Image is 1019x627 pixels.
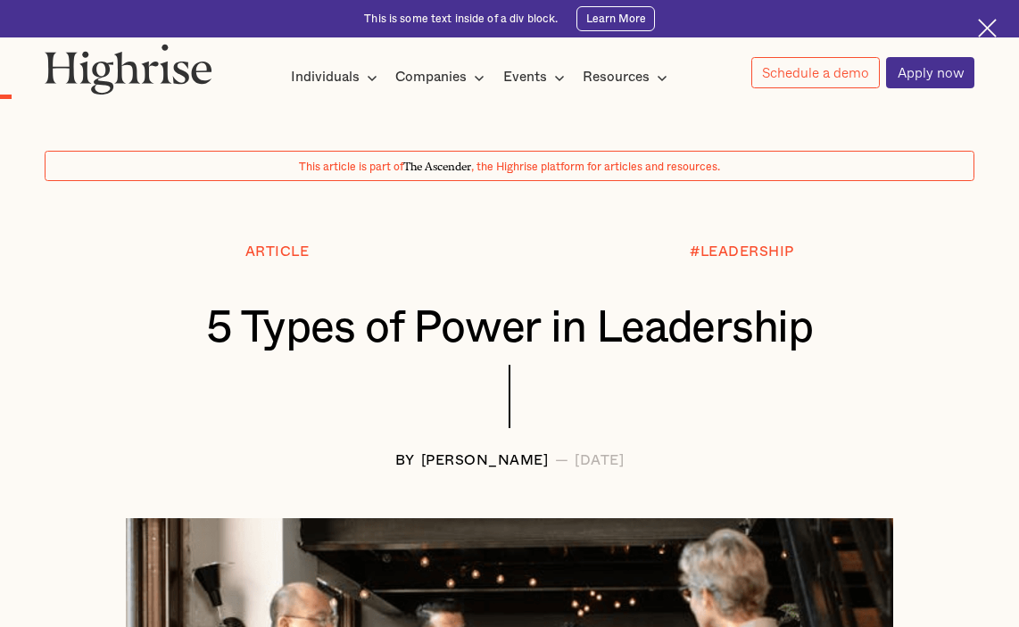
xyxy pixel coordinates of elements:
img: Highrise logo [45,44,212,95]
div: Resources [583,67,673,88]
div: Companies [395,67,490,88]
a: Learn More [576,6,654,31]
span: The Ascender [403,158,471,171]
span: This article is part of [299,161,403,172]
div: Events [503,67,547,88]
span: , the Highrise platform for articles and resources. [471,161,720,172]
div: This is some text inside of a div block. [364,12,558,27]
div: Individuals [291,67,360,88]
a: Apply now [886,57,974,88]
div: [DATE] [575,453,624,468]
div: Individuals [291,67,383,88]
h1: 5 Types of Power in Leadership [84,304,935,353]
div: #LEADERSHIP [690,244,794,260]
div: BY [395,453,415,468]
div: Article [245,244,310,260]
div: — [555,453,569,468]
a: Schedule a demo [751,57,880,88]
div: Events [503,67,570,88]
div: [PERSON_NAME] [421,453,549,468]
img: Cross icon [978,19,997,37]
div: Companies [395,67,467,88]
div: Resources [583,67,650,88]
